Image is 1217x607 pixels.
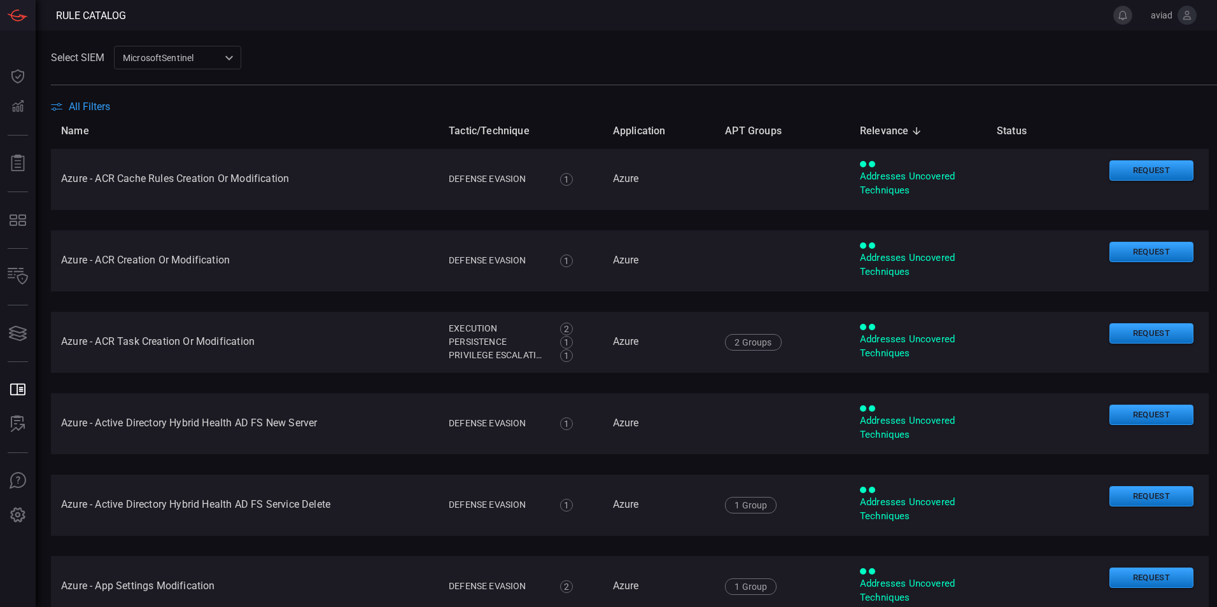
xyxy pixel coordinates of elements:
[3,61,33,92] button: Dashboard
[1109,323,1193,344] button: Request
[3,375,33,405] button: Rule Catalog
[449,580,546,593] div: Defense Evasion
[51,230,439,291] td: Azure - ACR Creation Or Modification
[603,393,715,454] td: Azure
[3,500,33,531] button: Preferences
[860,577,976,604] div: Addresses Uncovered Techniques
[449,254,546,267] div: Defense Evasion
[860,333,976,360] div: Addresses Uncovered Techniques
[603,312,715,373] td: Azure
[449,349,546,362] div: Privilege Escalation
[449,322,546,335] div: Execution
[725,578,777,595] div: 1 Group
[1137,10,1172,20] span: aviad
[449,498,546,512] div: Defense Evasion
[51,312,439,373] td: Azure - ACR Task Creation Or Modification
[449,172,546,186] div: Defense Evasion
[1109,568,1193,589] button: Request
[3,409,33,440] button: ALERT ANALYSIS
[69,101,110,113] span: All Filters
[3,262,33,292] button: Inventory
[603,149,715,210] td: Azure
[560,349,573,362] div: 1
[51,475,439,536] td: Azure - Active Directory Hybrid Health AD FS Service Delete
[51,52,104,64] label: Select SIEM
[3,466,33,496] button: Ask Us A Question
[1109,486,1193,507] button: Request
[560,499,573,512] div: 1
[449,335,546,349] div: Persistence
[1109,160,1193,181] button: Request
[3,92,33,122] button: Detections
[1109,242,1193,263] button: Request
[860,170,976,197] div: Addresses Uncovered Techniques
[560,580,573,593] div: 2
[560,417,573,430] div: 1
[860,251,976,279] div: Addresses Uncovered Techniques
[613,123,682,139] span: Application
[3,318,33,349] button: Cards
[51,393,439,454] td: Azure - Active Directory Hybrid Health AD FS New Server
[3,148,33,179] button: Reports
[715,113,850,149] th: APT Groups
[603,475,715,536] td: Azure
[997,123,1043,139] span: Status
[860,496,976,523] div: Addresses Uncovered Techniques
[560,255,573,267] div: 1
[725,497,777,513] div: 1 Group
[860,123,925,139] span: Relevance
[1109,405,1193,426] button: Request
[51,101,110,113] button: All Filters
[603,230,715,291] td: Azure
[56,10,126,22] span: Rule Catalog
[560,336,573,349] div: 1
[123,52,221,64] p: MicrosoftSentinel
[725,334,781,351] div: 2 Groups
[3,205,33,235] button: MITRE - Detection Posture
[560,173,573,186] div: 1
[439,113,603,149] th: Tactic/Technique
[560,323,573,335] div: 2
[449,417,546,430] div: Defense Evasion
[860,414,976,442] div: Addresses Uncovered Techniques
[51,149,439,210] td: Azure - ACR Cache Rules Creation Or Modification
[61,123,106,139] span: Name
